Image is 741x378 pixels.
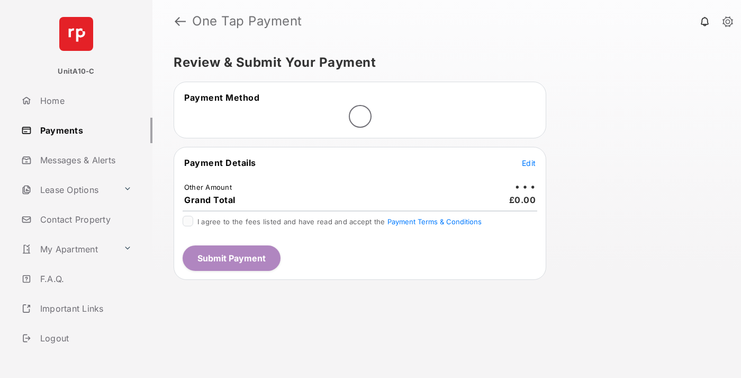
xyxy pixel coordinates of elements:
[59,17,93,51] img: svg+xml;base64,PHN2ZyB4bWxucz0iaHR0cDovL3d3dy53My5vcmcvMjAwMC9zdmciIHdpZHRoPSI2NCIgaGVpZ2h0PSI2NC...
[17,236,119,262] a: My Apartment
[17,207,152,232] a: Contact Property
[387,217,482,226] button: I agree to the fees listed and have read and accept the
[522,157,536,168] button: Edit
[184,157,256,168] span: Payment Details
[509,195,536,205] span: £0.00
[17,326,152,351] a: Logout
[17,177,119,203] a: Lease Options
[17,266,152,292] a: F.A.Q.
[17,118,152,143] a: Payments
[184,182,232,192] td: Other Amount
[522,159,536,168] span: Edit
[192,15,302,28] strong: One Tap Payment
[183,245,281,271] button: Submit Payment
[17,147,152,173] a: Messages & Alerts
[174,56,711,69] h5: Review & Submit Your Payment
[17,88,152,113] a: Home
[184,195,236,205] span: Grand Total
[17,296,136,321] a: Important Links
[184,92,259,103] span: Payment Method
[197,217,482,226] span: I agree to the fees listed and have read and accept the
[58,66,94,77] p: UnitA10-C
